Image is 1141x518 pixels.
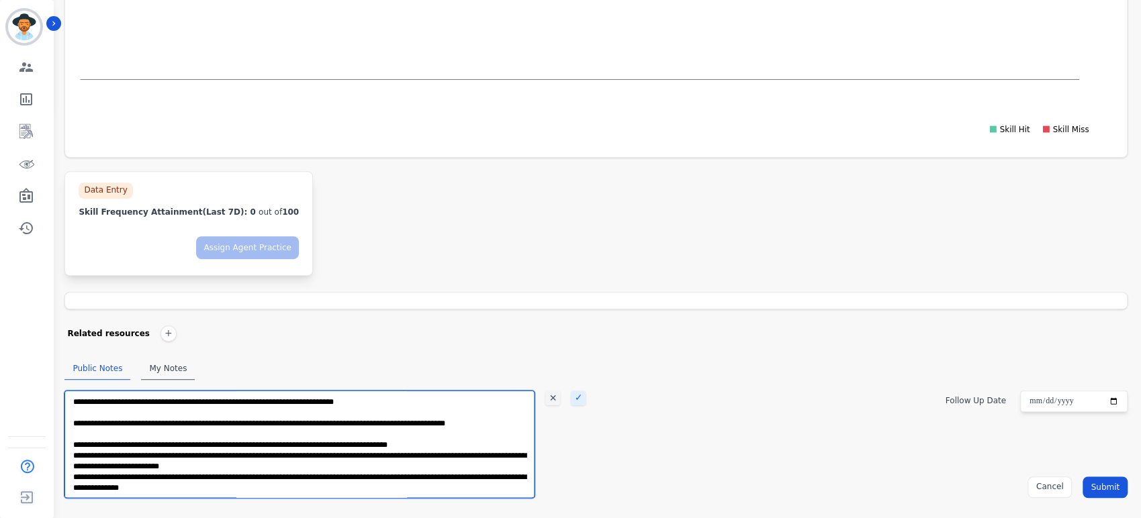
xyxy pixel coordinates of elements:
div: + [161,325,177,342]
text: Skill Hit [1000,125,1030,134]
span: (Last 7D): [202,207,247,217]
div: Data Entry [79,183,132,199]
div: ✓ [571,391,586,405]
label: Follow Up Date [946,396,1006,405]
img: Bordered avatar [8,11,40,43]
button: Cancel [1028,476,1072,498]
div: My Notes [141,358,195,380]
button: Submit [1083,476,1128,498]
button: Assign Agent Practice [196,236,299,259]
div: ✕ [545,391,560,405]
div: Skill Frequency Attainment 0 100 [79,207,299,217]
span: out of [259,207,282,217]
div: Public Notes [64,358,130,380]
text: Skill Miss [1053,125,1089,134]
div: Related resources [67,325,150,342]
